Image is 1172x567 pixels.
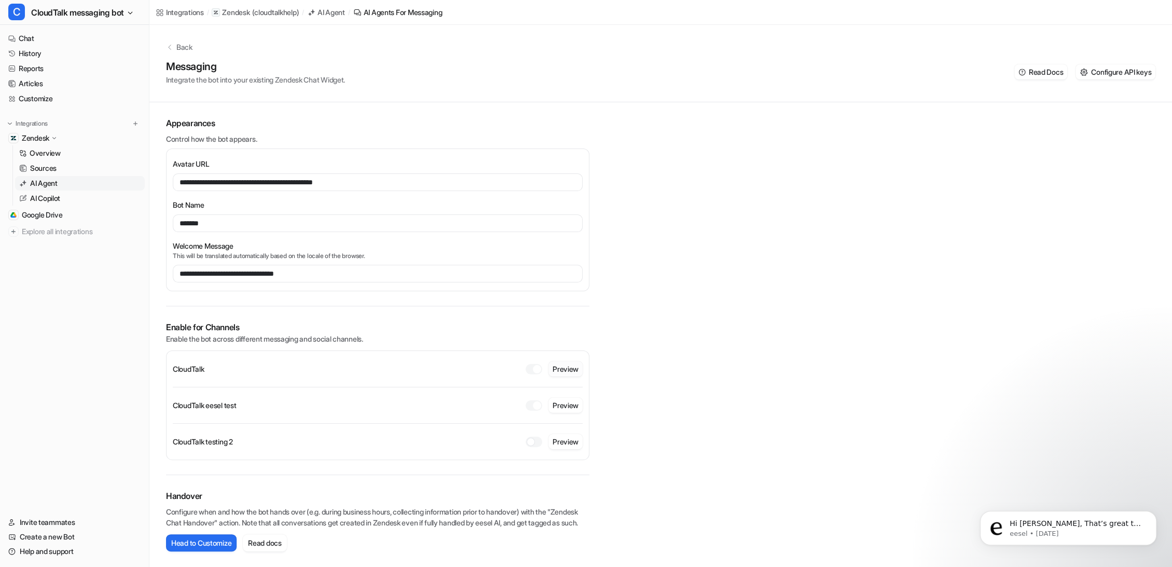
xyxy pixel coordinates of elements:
[22,133,49,143] p: Zendesk
[4,46,145,61] a: History
[1014,64,1067,79] button: Read Docs
[4,530,145,544] a: Create a new Bot
[8,226,19,237] img: explore all integrations
[166,490,589,502] h1: Handover
[173,400,236,411] h2: CloudTalk eesel test
[15,191,145,206] a: AI Copilot
[166,133,589,144] p: Control how the bot appears.
[964,489,1172,562] iframe: Intercom notifications message
[4,544,145,559] a: Help and support
[243,534,286,551] button: Read docs
[166,333,589,344] p: Enable the bot across different messaging and social channels.
[1076,64,1155,79] button: ConfigureConfigure API keys
[166,506,589,528] p: Configure when and how the bot hands over (e.g. during business hours, collecting information pri...
[1029,66,1063,77] span: Read Docs
[10,135,17,141] img: Zendesk
[22,210,63,220] span: Google Drive
[4,61,145,76] a: Reports
[4,76,145,91] a: Articles
[166,321,589,333] h1: Enable for Channels
[212,7,299,18] a: Zendesk(cloudtalkhelp)
[222,7,250,18] p: Zendesk
[173,251,583,261] span: This will be translated automatically based on the locale of the browser.
[364,7,443,18] div: AI Agents for messaging
[173,199,583,210] label: Bot Name
[16,119,48,128] p: Integrations
[4,224,145,239] a: Explore all integrations
[1080,68,1088,76] img: Configure
[207,8,209,17] span: /
[4,31,145,46] a: Chat
[22,223,141,240] span: Explore all integrations
[548,398,583,413] button: Preview
[353,7,443,18] a: AI Agents for messaging
[132,120,139,127] img: menu_add.svg
[302,8,304,17] span: /
[30,193,60,204] p: AI Copilot
[173,363,204,374] h2: CloudTalk
[1091,66,1151,77] span: Configure API keys
[166,534,237,551] button: Head to Customize
[10,212,17,218] img: Google Drive
[173,240,583,251] label: Welcome Message
[548,434,583,449] button: Preview
[548,361,583,376] button: Preview
[318,7,345,18] div: AI Agent
[307,7,345,18] a: AI Agent
[173,158,583,169] label: Avatar URL
[30,178,58,188] p: AI Agent
[4,91,145,106] a: Customize
[166,7,204,18] div: Integrations
[4,118,51,129] button: Integrations
[252,7,299,18] p: ( cloudtalkhelp )
[176,42,192,52] p: Back
[15,161,145,176] a: Sources
[173,436,233,447] h2: CloudTalk testing 2
[4,515,145,530] a: Invite teammates
[6,120,13,127] img: expand menu
[30,163,57,173] p: Sources
[348,8,350,17] span: /
[15,146,145,160] a: Overview
[166,117,589,129] h1: Appearances
[166,59,345,74] h1: Messaging
[30,148,61,158] p: Overview
[31,5,124,20] span: CloudTalk messaging bot
[156,7,204,18] a: Integrations
[4,208,145,222] a: Google DriveGoogle Drive
[166,74,345,85] p: Integrate the bot into your existing Zendesk Chat Widget.
[8,4,25,20] span: C
[15,176,145,191] a: AI Agent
